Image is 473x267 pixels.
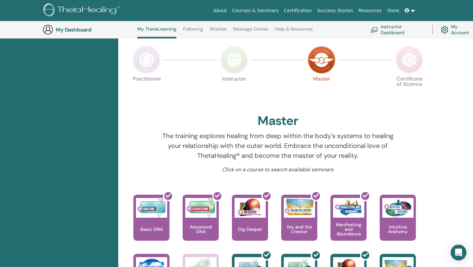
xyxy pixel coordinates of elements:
[284,198,315,216] img: You and the Creator
[258,113,298,129] h2: Master
[395,76,423,104] p: Certificate of Science
[220,46,248,74] img: Instructor
[330,195,367,254] a: Manifesting and Abundance Manifesting and Abundance
[211,5,229,17] a: About
[281,225,317,234] p: You and the Creator
[315,5,356,17] a: Success Stories
[220,76,248,104] p: Instructor
[137,26,176,38] a: My ThetaLearning
[210,26,227,37] a: Wishlist
[333,198,364,218] img: Manifesting and Abundance
[371,27,378,33] img: chalkboard-teacher.svg
[235,227,265,231] p: Dig Deeper
[56,27,122,33] h3: My Dashboard
[185,198,216,218] img: Advanced DNA
[233,26,268,37] a: Message Center
[133,76,160,104] p: Practitioner
[133,195,169,254] a: Basic DNA Basic DNA
[183,225,219,234] p: Advanced DNA
[395,46,423,74] img: Certificate of Science
[43,24,53,35] img: generic-user-icon.jpg
[281,5,314,17] a: Certification
[156,166,400,174] p: Click on a course to search available seminars
[275,26,313,37] a: Help & Resources
[308,46,335,74] img: Master
[385,5,402,17] a: Store
[380,225,416,234] p: Intuitive Anatomy
[43,3,122,18] img: logo.png
[441,24,448,35] img: cog.svg
[183,26,203,37] a: Following
[308,76,335,104] p: Master
[451,245,466,260] div: Open Intercom Messenger
[330,222,367,236] p: Manifesting and Abundance
[382,198,414,218] img: Intuitive Anatomy
[183,195,219,254] a: Advanced DNA Advanced DNA
[235,198,266,218] img: Dig Deeper
[133,46,160,74] img: Practitioner
[232,195,268,254] a: Dig Deeper Dig Deeper
[380,195,416,254] a: Intuitive Anatomy Intuitive Anatomy
[281,195,317,254] a: You and the Creator You and the Creator
[136,198,167,218] img: Basic DNA
[356,5,385,17] a: Resources
[230,5,282,17] a: Courses & Seminars
[371,22,424,37] a: Instructor Dashboard
[156,131,400,160] p: The training explores healing from deep within the body's systems to healing your relationship wi...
